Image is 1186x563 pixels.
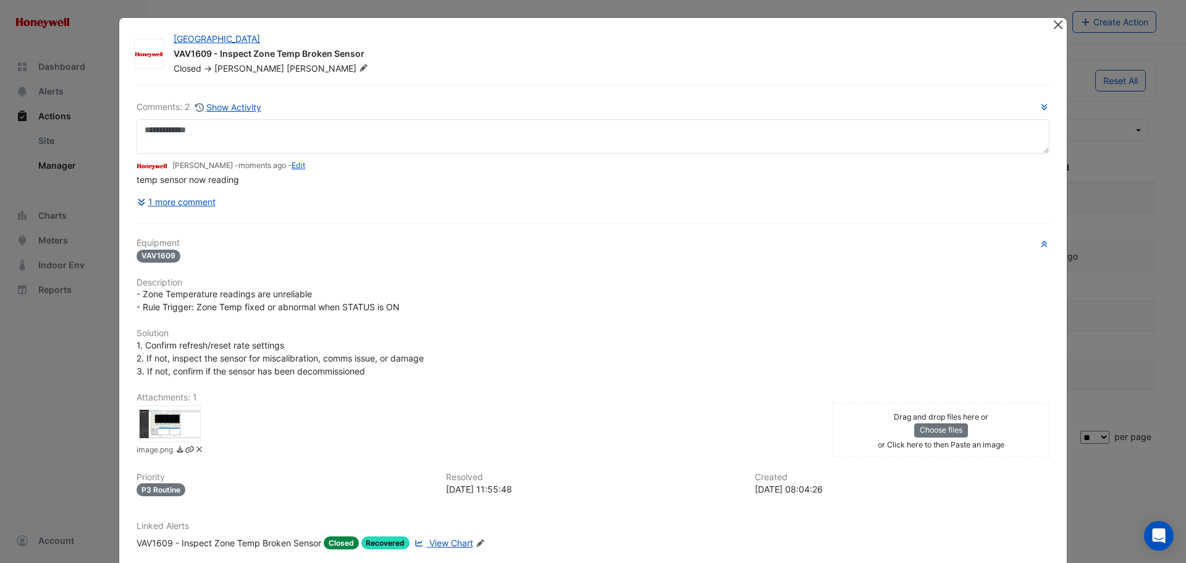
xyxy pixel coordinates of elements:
[137,289,400,312] span: - Zone Temperature readings are unreliable - Rule Trigger: Zone Temp fixed or abnormal when STATU...
[204,63,212,74] span: ->
[137,277,1049,288] h6: Description
[174,33,260,44] a: [GEOGRAPHIC_DATA]
[214,63,284,74] span: [PERSON_NAME]
[476,539,485,548] fa-icon: Edit Linked Alerts
[412,536,473,549] a: View Chart
[137,472,431,483] h6: Priority
[137,392,1049,403] h6: Attachments: 1
[1144,521,1174,551] div: Open Intercom Messenger
[137,483,185,496] div: P3 Routine
[195,444,204,457] a: Delete
[292,161,305,170] a: Edit
[137,328,1049,339] h6: Solution
[324,536,359,549] span: Closed
[137,100,262,114] div: Comments: 2
[172,160,305,171] small: [PERSON_NAME] - -
[361,536,410,549] span: Recovered
[174,48,1037,62] div: VAV1609 - Inspect Zone Temp Broken Sensor
[137,521,1049,531] h6: Linked Alerts
[139,405,201,442] div: image.png
[894,412,988,421] small: Drag and drop files here or
[137,191,216,213] button: 1 more comment
[287,62,371,75] span: [PERSON_NAME]
[137,536,321,549] div: VAV1609 - Inspect Zone Temp Broken Sensor
[446,483,741,496] div: [DATE] 11:55:48
[195,100,262,114] button: Show Activity
[137,174,239,185] span: temp sensor now reading
[137,238,1049,248] h6: Equipment
[185,444,194,457] a: Copy link to clipboard
[137,340,424,376] span: 1. Confirm refresh/reset rate settings 2. If not, inspect the sensor for miscalibration, comms is...
[914,423,968,437] button: Choose files
[135,48,163,61] img: Honeywell
[446,472,741,483] h6: Resolved
[137,444,173,457] small: image.png
[175,444,185,457] a: Download
[755,483,1049,496] div: [DATE] 08:04:26
[238,161,286,170] span: 2025-09-23 11:55:47
[755,472,1049,483] h6: Created
[429,538,473,548] span: View Chart
[137,159,167,173] img: Honeywell
[1051,18,1064,31] button: Close
[137,250,180,263] span: VAV1609
[878,440,1004,449] small: or Click here to then Paste an image
[174,63,201,74] span: Closed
